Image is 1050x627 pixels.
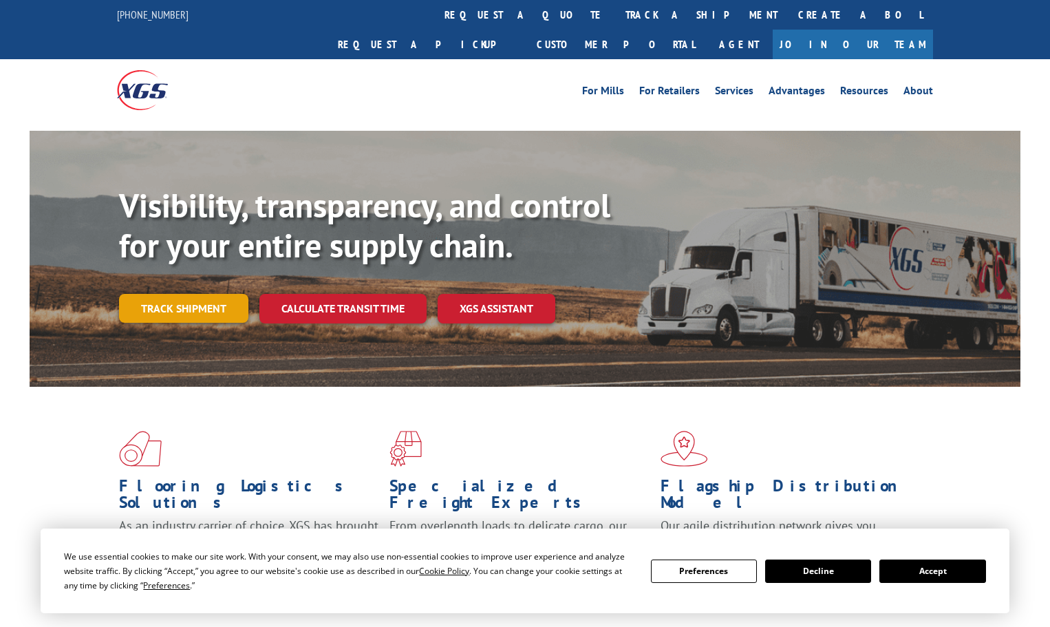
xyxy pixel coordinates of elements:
[773,30,933,59] a: Join Our Team
[903,85,933,100] a: About
[64,549,634,593] div: We use essential cookies to make our site work. With your consent, we may also use non-essential ...
[119,184,610,266] b: Visibility, transparency, and control for your entire supply chain.
[119,294,248,323] a: Track shipment
[769,85,825,100] a: Advantages
[143,580,190,591] span: Preferences
[119,431,162,467] img: xgs-icon-total-supply-chain-intelligence-red
[765,560,871,583] button: Decline
[389,431,422,467] img: xgs-icon-focused-on-flooring-red
[582,85,624,100] a: For Mills
[419,565,469,577] span: Cookie Policy
[715,85,753,100] a: Services
[526,30,705,59] a: Customer Portal
[389,478,650,518] h1: Specialized Freight Experts
[661,431,708,467] img: xgs-icon-flagship-distribution-model-red
[328,30,526,59] a: Request a pickup
[661,478,921,518] h1: Flagship Distribution Model
[639,85,700,100] a: For Retailers
[651,560,757,583] button: Preferences
[259,294,427,323] a: Calculate transit time
[879,560,985,583] button: Accept
[41,529,1009,613] div: Cookie Consent Prompt
[661,518,914,550] span: Our agile distribution network gives you nationwide inventory management on demand.
[840,85,888,100] a: Resources
[119,478,379,518] h1: Flooring Logistics Solutions
[119,518,378,566] span: As an industry carrier of choice, XGS has brought innovation and dedication to flooring logistics...
[389,518,650,579] p: From overlength loads to delicate cargo, our experienced staff knows the best way to move your fr...
[117,8,189,21] a: [PHONE_NUMBER]
[438,294,555,323] a: XGS ASSISTANT
[705,30,773,59] a: Agent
